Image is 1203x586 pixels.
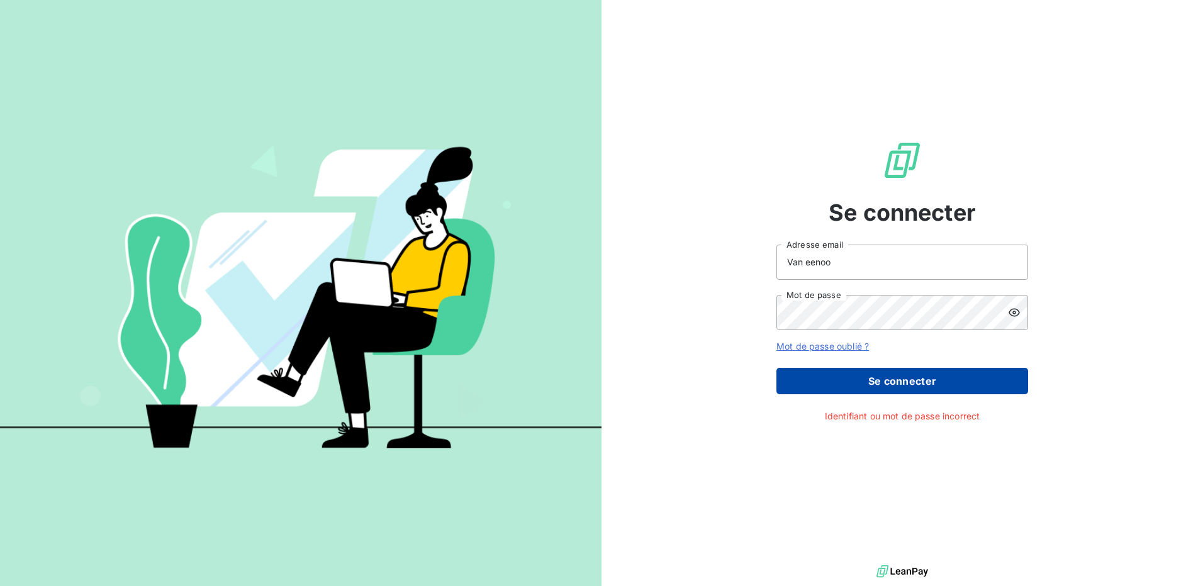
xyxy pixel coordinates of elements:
[825,409,980,423] span: Identifiant ou mot de passe incorrect
[776,341,869,351] a: Mot de passe oublié ?
[882,140,922,180] img: Logo LeanPay
[776,368,1028,394] button: Se connecter
[829,196,976,229] span: Se connecter
[776,245,1028,280] input: placeholder
[876,562,928,581] img: logo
